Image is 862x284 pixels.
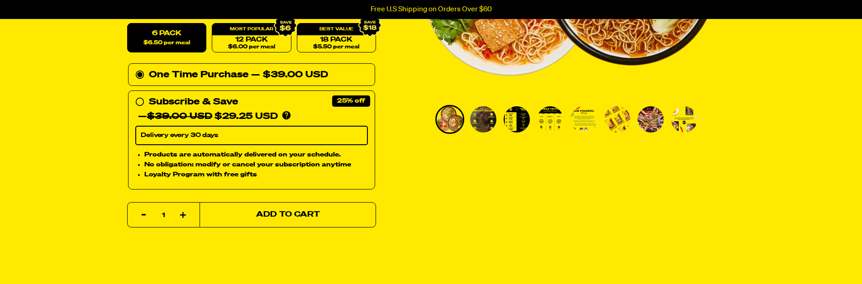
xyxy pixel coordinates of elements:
li: Go to slide 8 [670,105,699,134]
p: Free U.S Shipping on Orders Over $60 [371,5,492,14]
img: Variety Vol. 1 [437,106,463,133]
li: Loyalty Program with free gifts [144,170,368,180]
li: Go to slide 3 [502,105,531,134]
li: Go to slide 1 [435,105,464,134]
img: Variety Vol. 1 [504,106,530,133]
span: $6.50 per meal [143,40,190,46]
div: PDP main carousel thumbnails [413,105,717,134]
li: Go to slide 2 [469,105,498,134]
span: $5.50 per meal [313,44,359,50]
a: 12 Pack$6.00 per meal [212,24,291,53]
img: Variety Vol. 1 [671,106,697,133]
div: One Time Purchase [135,68,368,82]
li: Go to slide 5 [569,105,598,134]
label: 6 Pack [127,24,206,53]
li: Go to slide 6 [603,105,632,134]
button: Add to Cart [200,202,376,227]
li: Go to slide 7 [636,105,665,134]
del: $39.00 USD [147,112,212,121]
img: Variety Vol. 1 [571,106,597,133]
div: Subscribe & Save [149,95,238,109]
img: Variety Vol. 1 [638,106,664,133]
input: quantity [133,203,194,228]
li: No obligation: modify or cancel your subscription anytime [144,160,368,170]
img: Variety Vol. 1 [604,106,630,133]
span: $6.00 per meal [228,44,275,50]
div: — $29.25 USD [138,109,278,124]
select: Subscribe & Save —$39.00 USD$29.25 USD Products are automatically delivered on your schedule. No ... [135,126,368,145]
img: Variety Vol. 1 [537,106,563,133]
a: 18 Pack$5.50 per meal [296,24,376,53]
li: Go to slide 4 [536,105,565,134]
li: Products are automatically delivered on your schedule. [144,150,368,160]
span: Add to Cart [256,211,319,219]
img: Variety Vol. 1 [470,106,496,133]
div: — $39.00 USD [251,68,328,82]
